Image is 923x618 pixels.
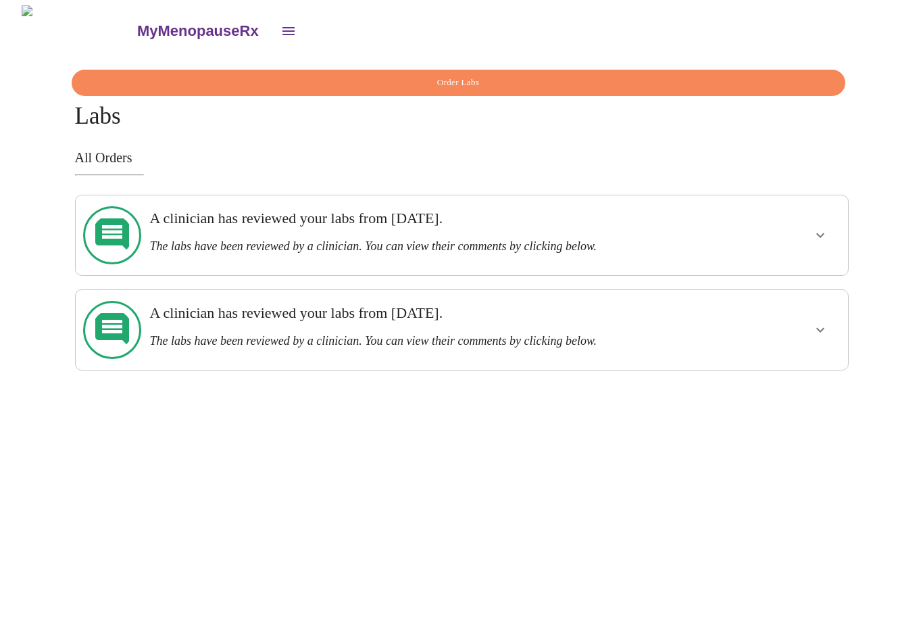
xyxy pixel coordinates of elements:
[75,70,849,130] h4: Labs
[135,7,272,55] a: MyMenopauseRx
[72,70,845,96] button: Order Labs
[272,15,305,47] button: open drawer
[75,150,849,166] h3: All Orders
[149,334,699,348] h3: The labs have been reviewed by a clinician. You can view their comments by clicking below.
[87,75,830,91] span: Order Labs
[804,219,837,252] button: show more
[804,314,837,346] button: show more
[149,304,699,322] h3: A clinician has reviewed your labs from [DATE].
[149,239,699,254] h3: The labs have been reviewed by a clinician. You can view their comments by clicking below.
[149,210,699,227] h3: A clinician has reviewed your labs from [DATE].
[22,5,135,56] img: MyMenopauseRx Logo
[137,22,259,40] h3: MyMenopauseRx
